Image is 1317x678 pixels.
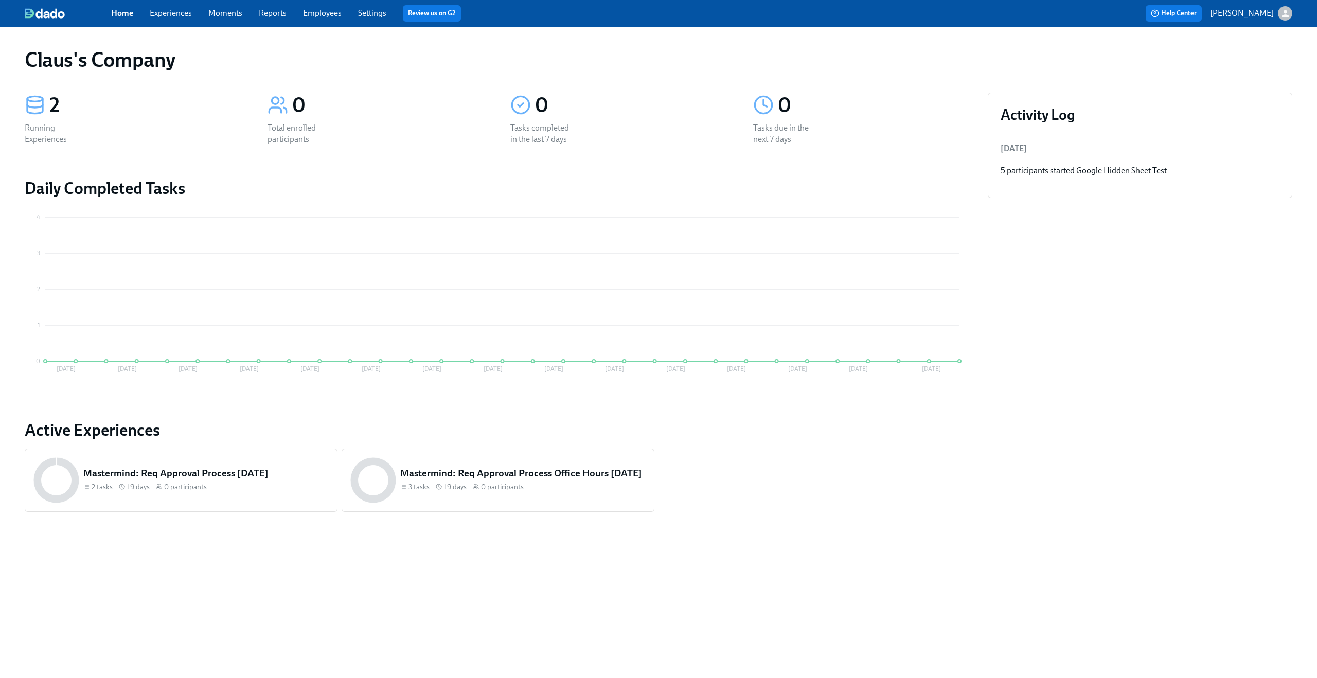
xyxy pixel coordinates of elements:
tspan: [DATE] [57,365,76,372]
div: Total enrolled participants [268,122,333,145]
img: dado [25,8,65,19]
tspan: [DATE] [118,365,137,372]
tspan: 1 [38,322,40,329]
button: [PERSON_NAME] [1210,6,1292,21]
span: 0 participants [481,482,524,492]
button: Help Center [1146,5,1202,22]
div: 5 participants started Google Hidden Sheet Test [1001,165,1279,176]
a: Experiences [150,8,192,18]
tspan: 4 [37,213,40,221]
span: 19 days [444,482,467,492]
h1: Claus's Company [25,47,175,72]
div: 0 [292,93,486,118]
a: Employees [303,8,342,18]
a: Active Experiences [25,420,971,440]
div: Tasks due in the next 7 days [753,122,819,145]
tspan: [DATE] [484,365,503,372]
h3: Activity Log [1001,105,1279,124]
div: Running Experiences [25,122,91,145]
div: 0 [535,93,728,118]
tspan: [DATE] [849,365,868,372]
tspan: [DATE] [300,365,319,372]
a: Moments [208,8,242,18]
tspan: [DATE] [179,365,198,372]
a: Settings [358,8,386,18]
a: Review us on G2 [408,8,456,19]
li: [DATE] [1001,136,1279,161]
tspan: 2 [37,286,40,293]
div: Tasks completed in the last 7 days [510,122,576,145]
a: Reports [259,8,287,18]
button: Review us on G2 [403,5,461,22]
a: Mastermind: Req Approval Process Office Hours [DATE]3 tasks 19 days0 participants [342,449,654,512]
tspan: [DATE] [422,365,441,372]
tspan: [DATE] [666,365,685,372]
tspan: [DATE] [544,365,563,372]
tspan: 3 [37,249,40,257]
span: 0 participants [164,482,207,492]
tspan: [DATE] [727,365,746,372]
span: Help Center [1151,8,1197,19]
a: Mastermind: Req Approval Process [DATE]2 tasks 19 days0 participants [25,449,337,512]
tspan: [DATE] [605,365,624,372]
a: Home [111,8,133,18]
span: 3 tasks [408,482,430,492]
tspan: [DATE] [922,365,941,372]
h5: Mastermind: Req Approval Process Office Hours [DATE] [400,467,646,480]
span: 19 days [127,482,150,492]
tspan: [DATE] [240,365,259,372]
div: 0 [778,93,971,118]
p: [PERSON_NAME] [1210,8,1274,19]
tspan: [DATE] [788,365,807,372]
h5: Mastermind: Req Approval Process [DATE] [83,467,329,480]
span: 2 tasks [92,482,113,492]
tspan: 0 [36,358,40,365]
tspan: [DATE] [362,365,381,372]
h2: Daily Completed Tasks [25,178,971,199]
div: 2 [49,93,243,118]
a: dado [25,8,111,19]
